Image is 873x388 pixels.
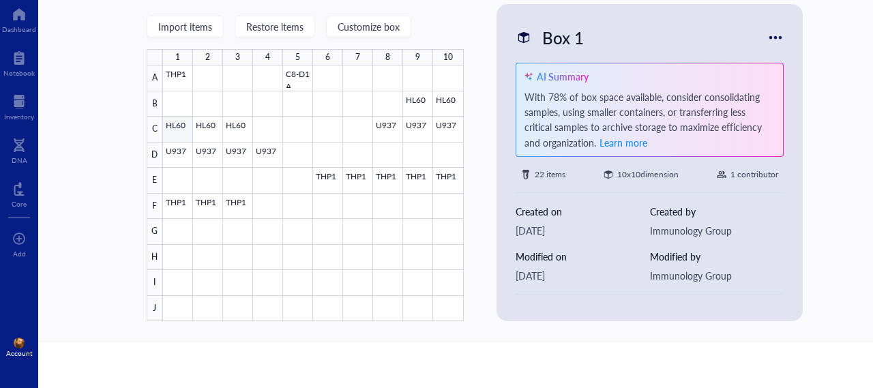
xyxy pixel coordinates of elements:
div: A [147,65,163,91]
div: [DATE] [516,268,650,283]
span: Import items [158,21,212,32]
div: 4 [265,49,270,65]
div: E [147,168,163,194]
div: Core [12,200,27,208]
div: 9 [415,49,420,65]
div: 10 x 10 dimension [617,168,678,181]
div: 10 [443,49,453,65]
div: 2 [205,49,210,65]
div: Dashboard [2,25,36,33]
div: J [147,296,163,322]
div: Modified on [516,249,650,264]
div: B [147,91,163,117]
span: Learn more [600,136,647,149]
a: Dashboard [2,3,36,33]
div: DNA [12,156,27,164]
div: C [147,117,163,143]
div: 5 [295,49,300,65]
div: I [147,270,163,296]
div: [DATE] [516,223,650,238]
div: 8 [385,49,390,65]
button: Restore items [235,16,315,38]
span: Customize box [338,21,400,32]
div: Immunology Group [650,223,784,238]
div: Notebook [3,69,35,77]
div: D [147,143,163,168]
span: Restore items [246,21,304,32]
button: Import items [147,16,224,38]
a: Notebook [3,47,35,77]
div: Modified by [650,249,784,264]
div: 3 [235,49,240,65]
div: 22 items [535,168,565,181]
a: Inventory [4,91,34,121]
div: Immunology Group [650,268,784,283]
div: 1 [175,49,180,65]
button: Learn more [599,134,648,151]
div: 7 [355,49,360,65]
div: 6 [325,49,330,65]
div: Account [6,349,33,357]
div: Add [13,250,26,258]
div: Created on [516,204,650,219]
div: Inventory [4,113,34,121]
div: AI Summary [537,69,589,84]
div: Box 1 [536,23,590,52]
div: H [147,245,163,271]
div: Created by [650,204,784,219]
div: 1 contributor [730,168,778,181]
div: With 78% of box space available, consider consolidating samples, using smaller containers, or tra... [524,89,775,151]
button: Customize box [326,16,411,38]
a: DNA [12,134,27,164]
div: F [147,194,163,220]
div: G [147,219,163,245]
img: 92be2d46-9bf5-4a00-a52c-ace1721a4f07.jpeg [14,338,25,348]
a: Core [12,178,27,208]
